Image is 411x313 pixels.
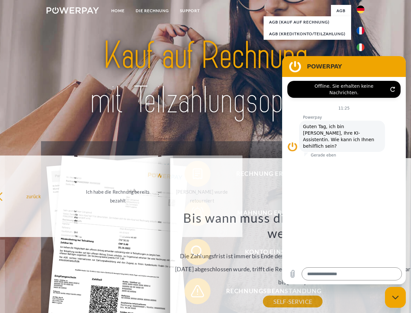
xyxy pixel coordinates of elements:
div: Ich habe die Rechnung bereits bezahlt [81,187,155,205]
a: Home [106,5,130,17]
img: it [357,43,364,51]
a: AGB (Kauf auf Rechnung) [264,16,351,28]
a: SUPPORT [174,5,205,17]
iframe: Messaging-Fenster [282,56,406,284]
a: AGB (Kreditkonto/Teilzahlung) [264,28,351,40]
img: de [357,6,364,13]
img: logo-powerpay-white.svg [47,7,99,14]
img: title-powerpay_de.svg [62,31,349,125]
a: SELF-SERVICE [263,296,322,307]
a: DIE RECHNUNG [130,5,174,17]
a: agb [331,5,351,17]
img: fr [357,27,364,35]
iframe: Schaltfläche zum Öffnen des Messaging-Fensters; Konversation läuft [385,287,406,308]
